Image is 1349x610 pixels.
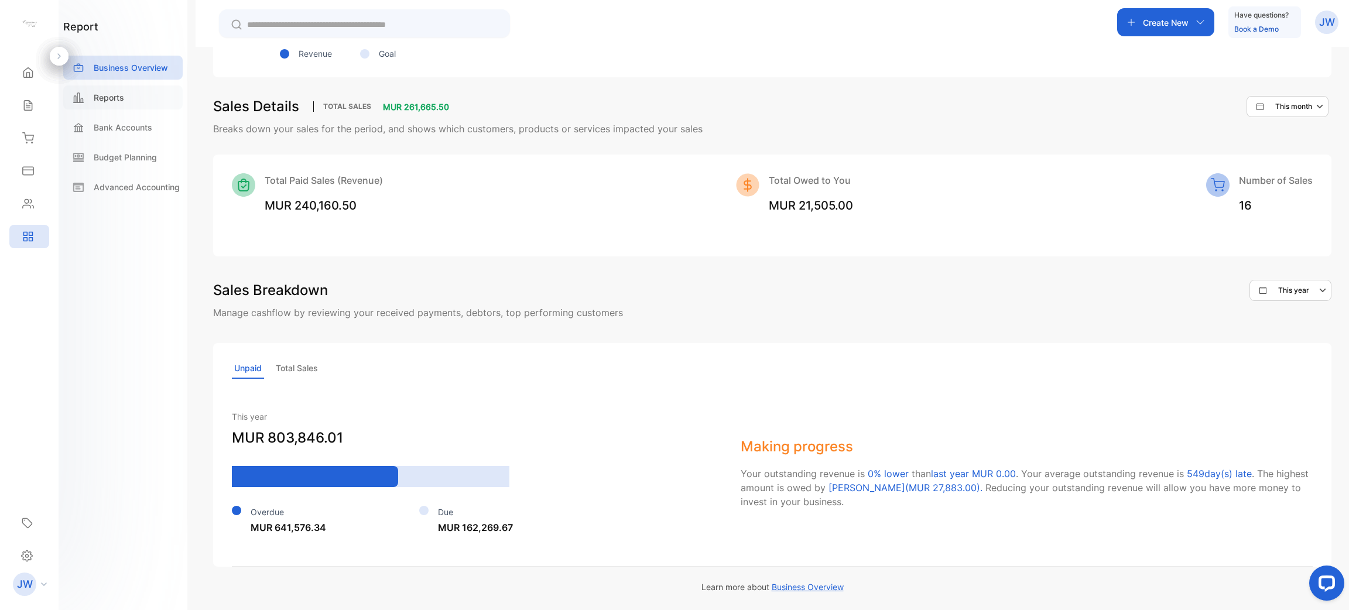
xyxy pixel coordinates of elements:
span: 0 % lower [868,468,909,479]
h4: Making progress [741,436,1313,457]
p: Unpaid [232,358,264,379]
span: MUR 803,846.01 [232,429,343,446]
span: last year [931,468,969,479]
p: Bank Accounts [94,121,152,133]
p: Total Owed to You [769,173,853,187]
p: Total Sales [273,358,320,379]
button: JW [1315,8,1338,36]
p: Business Overview [94,61,168,74]
span: 549 day(s) late [1187,468,1252,479]
h3: Sales Details [213,96,299,117]
p: Goal [379,47,396,60]
p: This month [1275,101,1312,112]
img: logo [20,15,38,33]
p: Budget Planning [94,151,157,163]
span: MUR 641,576.34 [251,522,326,533]
button: Create New [1117,8,1214,36]
p: Total Sales [313,101,381,112]
h3: Sales Breakdown [213,280,328,301]
a: Advanced Accounting [63,175,183,199]
p: Create New [1143,16,1189,29]
p: Breaks down your sales for the period, and shows which customers, products or services impacted y... [213,122,1331,136]
span: MUR 261,665.50 [383,102,449,112]
span: [PERSON_NAME] ( ). [828,482,985,494]
span: MUR 27,883.00 [909,482,977,494]
a: Book a Demo [1234,25,1279,33]
span: MUR 240,160.50 [265,198,357,213]
span: Business Overview [772,582,844,592]
p: Your outstanding revenue is than . Your average outstanding revenue is . The highest amount is ow... [741,467,1313,509]
p: This year [232,410,717,423]
span: MUR 0.00 [972,468,1016,479]
h1: report [63,19,98,35]
p: Learn more about [701,581,844,593]
span: MUR 162,269.67 [438,522,513,533]
p: JW [17,577,33,592]
a: Bank Accounts [63,115,183,139]
p: Due [438,506,513,518]
p: Manage cashflow by reviewing your received payments, debtors, top performing customers [213,306,1331,320]
button: This month [1247,96,1329,117]
p: JW [1319,15,1335,30]
p: Total Paid Sales (Revenue) [265,173,383,187]
p: Reports [94,91,124,104]
iframe: LiveChat chat widget [1300,561,1349,610]
a: Reports [63,85,183,109]
p: This year [1278,285,1309,296]
span: MUR 21,505.00 [769,198,853,213]
p: Overdue [251,506,326,518]
img: Icon [736,173,759,197]
button: This year [1249,280,1331,301]
img: Icon [232,173,255,197]
a: Budget Planning [63,145,183,169]
p: Number of Sales [1239,173,1313,187]
p: Revenue [299,47,332,60]
p: Advanced Accounting [94,181,180,193]
h6: 16 [1239,197,1313,214]
p: Have questions? [1234,9,1289,21]
a: Business Overview [63,56,183,80]
img: Icon [1206,173,1230,197]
